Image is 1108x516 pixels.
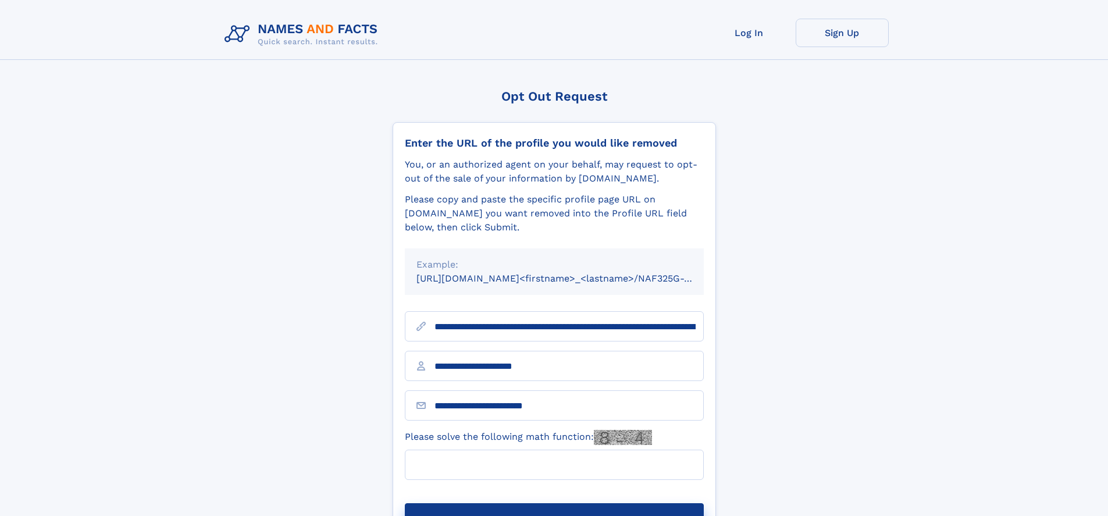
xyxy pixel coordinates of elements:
div: Opt Out Request [393,89,716,104]
a: Log In [703,19,796,47]
a: Sign Up [796,19,889,47]
div: Enter the URL of the profile you would like removed [405,137,704,150]
div: Please copy and paste the specific profile page URL on [DOMAIN_NAME] you want removed into the Pr... [405,193,704,234]
small: [URL][DOMAIN_NAME]<firstname>_<lastname>/NAF325G-xxxxxxxx [416,273,726,284]
div: You, or an authorized agent on your behalf, may request to opt-out of the sale of your informatio... [405,158,704,186]
div: Example: [416,258,692,272]
img: Logo Names and Facts [220,19,387,50]
label: Please solve the following math function: [405,430,652,445]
